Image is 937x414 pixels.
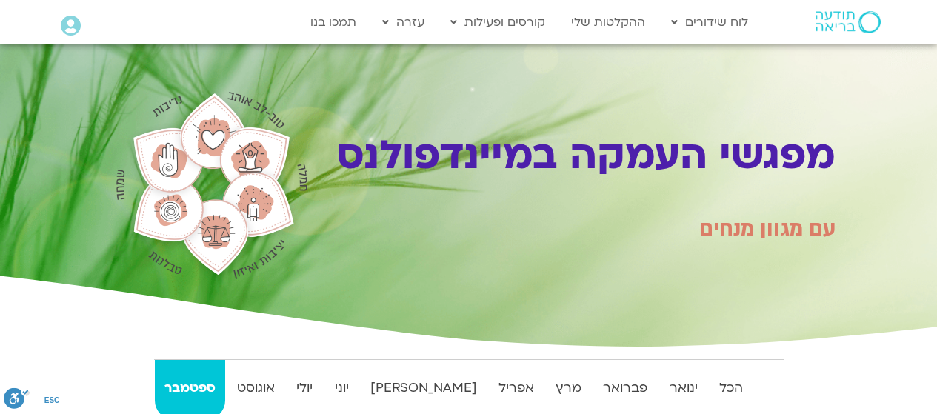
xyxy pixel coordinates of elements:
strong: ספטמבר [155,377,224,399]
strong: אפריל [489,377,543,399]
a: עזרה [375,8,432,36]
strong: אוגוסט [228,377,284,399]
strong: פברואר [594,377,657,399]
a: קורסים ופעילות [443,8,553,36]
img: תודעה בריאה [816,11,881,33]
span: מגוון מנחים [699,214,803,244]
strong: הכל [710,377,752,399]
strong: יולי [287,377,322,399]
a: ההקלטות שלי [564,8,653,36]
strong: יוני [325,377,358,399]
span: עם [809,214,836,243]
strong: [PERSON_NAME] [361,377,486,399]
a: לוח שידורים [664,8,756,36]
strong: ינואר [660,377,707,399]
h1: מפגשי העמקה במיינדפולנס [322,133,836,178]
a: תמכו בנו [303,8,364,36]
strong: מרץ [547,377,591,399]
